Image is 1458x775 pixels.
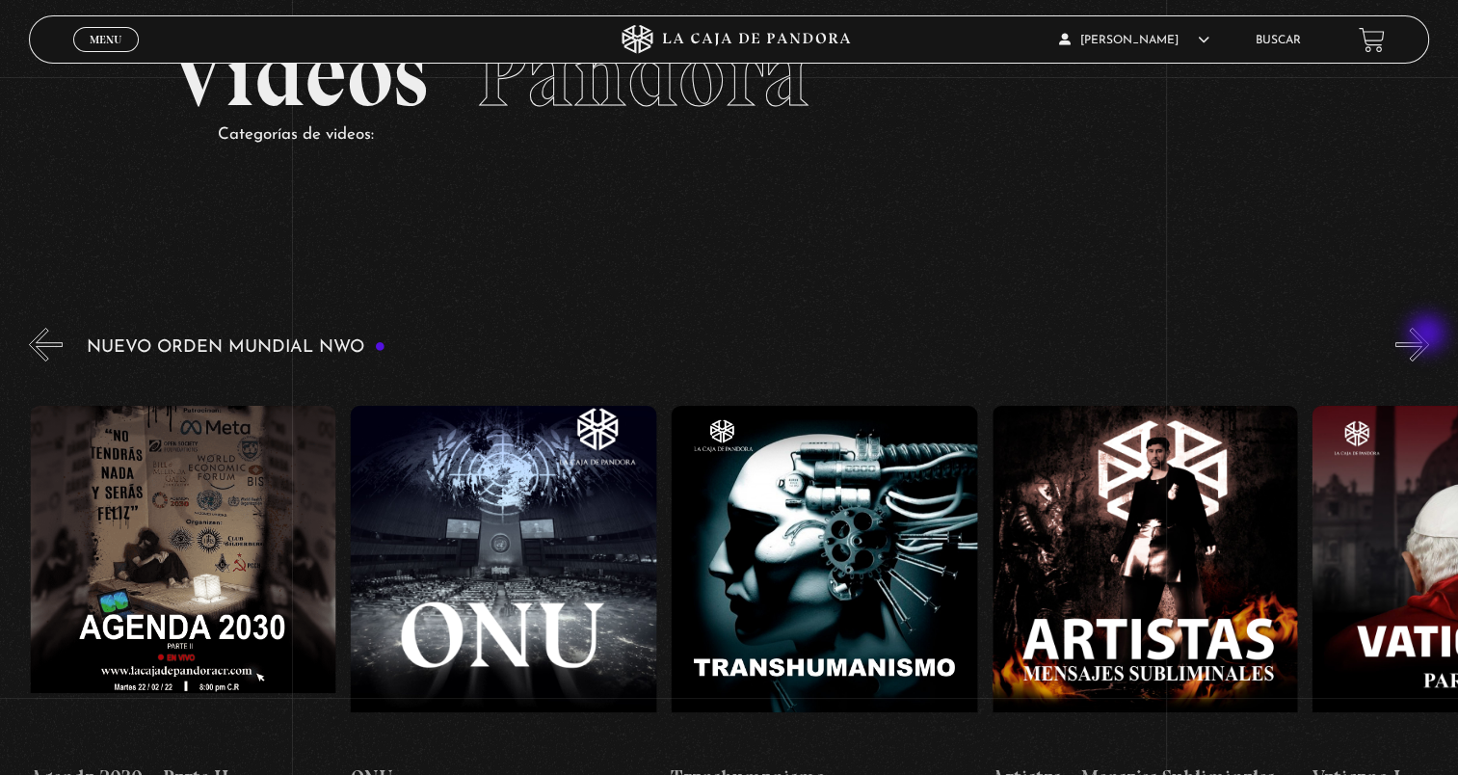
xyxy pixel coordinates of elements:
[29,328,63,361] button: Previous
[83,50,128,64] span: Cerrar
[476,19,809,129] span: Pandora
[1359,27,1385,53] a: View your shopping cart
[1059,35,1209,46] span: [PERSON_NAME]
[170,29,1289,120] h2: Videos
[1395,328,1429,361] button: Next
[90,34,121,45] span: Menu
[87,338,385,357] h3: Nuevo Orden Mundial NWO
[218,120,1289,150] p: Categorías de videos:
[1256,35,1301,46] a: Buscar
